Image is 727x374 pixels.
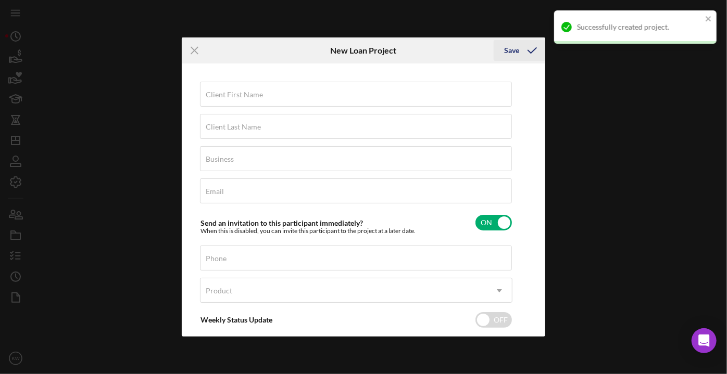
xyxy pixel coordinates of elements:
[494,40,545,61] button: Save
[705,15,712,24] button: close
[692,328,717,353] div: Open Intercom Messenger
[206,187,224,196] label: Email
[206,91,263,99] label: Client First Name
[200,227,416,235] div: When this is disabled, you can invite this participant to the project at a later date.
[206,287,232,295] div: Product
[200,218,363,227] label: Send an invitation to this participant immediately?
[200,315,272,324] label: Weekly Status Update
[206,123,261,131] label: Client Last Name
[331,46,397,55] h6: New Loan Project
[577,23,702,31] div: Successfully created project.
[206,155,234,163] label: Business
[206,254,227,263] label: Phone
[504,40,519,61] div: Save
